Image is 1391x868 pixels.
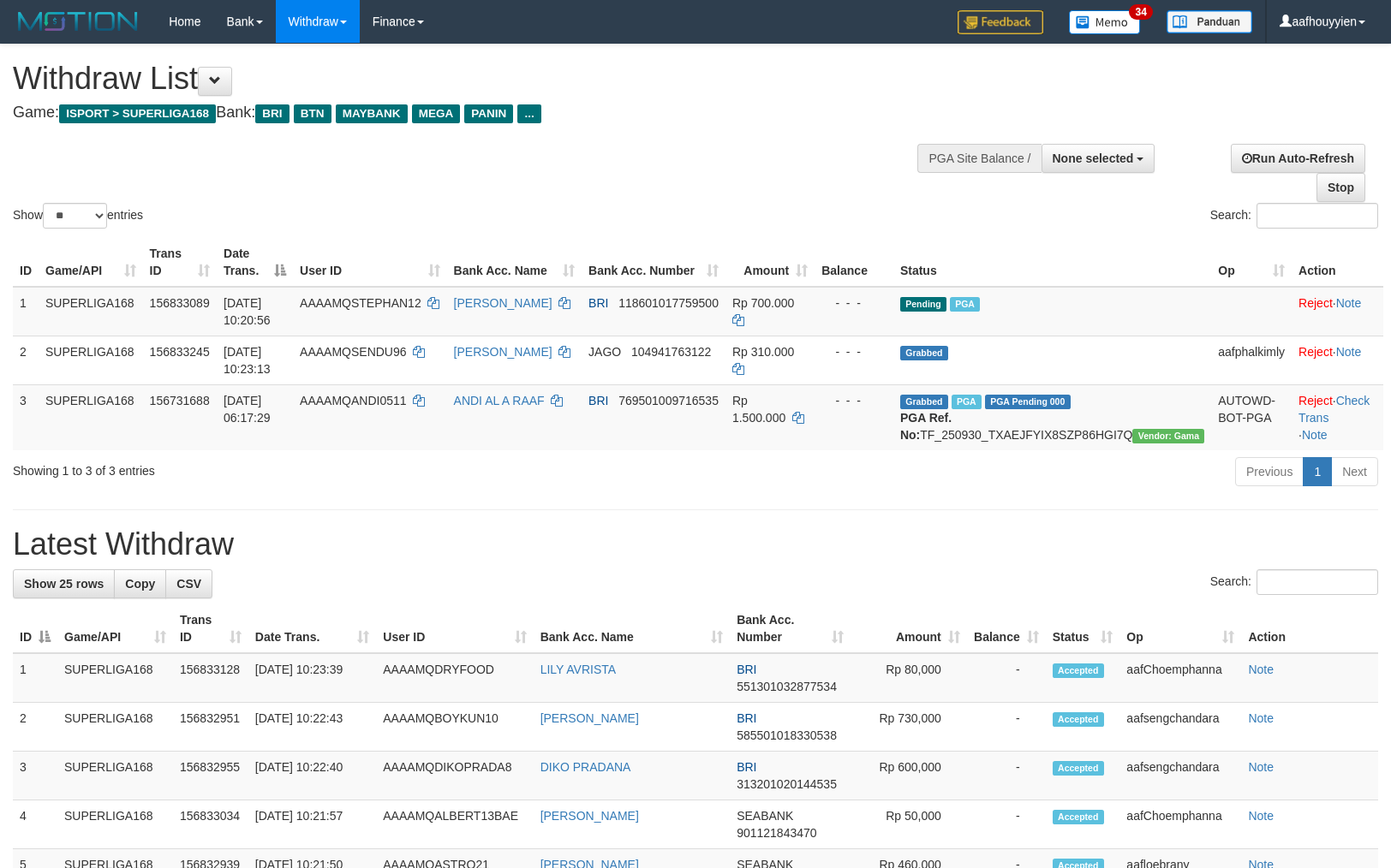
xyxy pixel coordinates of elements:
[1231,144,1365,173] a: Run Auto-Refresh
[851,800,967,849] td: Rp 50,000
[851,653,967,703] td: Rp 80,000
[1248,809,1274,823] a: Note
[1248,760,1274,774] a: Note
[173,752,248,800] td: 156832955
[1257,203,1378,229] input: Search:
[737,663,756,676] span: BRI
[1210,569,1378,595] label: Search:
[1210,203,1378,229] label: Search:
[730,604,850,653] th: Bank Acc. Number: activate to sort column ascending
[1042,144,1155,173] button: None selected
[1248,663,1274,676] a: Note
[540,760,631,774] a: DIKO PRADANA
[1211,238,1292,287] th: Op: activate to sort column ascending
[464,104,513,123] span: PANIN
[540,711,639,725] a: [PERSON_NAME]
[1053,663,1104,678] span: Accepted
[454,345,552,359] a: [PERSON_NAME]
[534,604,730,653] th: Bank Acc. Name: activate to sort column ascending
[114,569,166,598] a: Copy
[13,569,115,598] a: Show 25 rows
[57,752,173,800] td: SUPERLIGA168
[13,203,143,229] label: Show entries
[900,411,952,442] b: PGA Ref. No:
[1298,394,1370,425] a: Check Trans
[248,653,376,703] td: [DATE] 10:23:39
[1211,384,1292,450] td: AUTOWD-BOT-PGA
[1167,10,1252,33] img: panduan.png
[150,296,210,310] span: 156833089
[39,238,143,287] th: Game/API: activate to sort column ascending
[737,680,837,693] span: Copy 551301032877534 to clipboard
[13,238,39,287] th: ID
[143,238,217,287] th: Trans ID: activate to sort column ascending
[13,384,39,450] td: 3
[255,104,289,123] span: BRI
[224,345,271,376] span: [DATE] 10:23:13
[217,238,293,287] th: Date Trans.: activate to sort column descending
[39,336,143,384] td: SUPERLIGA168
[893,384,1211,450] td: TF_250930_TXAEJFYIX8SZP86HGI7Q
[57,604,173,653] th: Game/API: activate to sort column ascending
[150,345,210,359] span: 156833245
[13,653,57,703] td: 1
[582,238,725,287] th: Bank Acc. Number: activate to sort column ascending
[13,62,910,96] h1: Withdraw List
[1069,10,1141,34] img: Button%20Memo.svg
[737,809,793,823] span: SEABANK
[821,343,887,360] div: - - -
[1241,604,1378,653] th: Action
[1119,653,1241,703] td: aafChoemphanna
[1292,384,1383,450] td: · ·
[732,345,794,359] span: Rp 310.000
[900,346,948,360] span: Grabbed
[454,296,552,310] a: [PERSON_NAME]
[412,104,461,123] span: MEGA
[59,104,216,123] span: ISPORT > SUPERLIGA168
[300,345,406,359] span: AAAAMQSENDU96
[737,728,837,742] span: Copy 585501018330538 to clipboard
[13,527,1378,562] h1: Latest Withdraw
[517,104,540,123] span: ...
[447,238,582,287] th: Bank Acc. Name: activate to sort column ascending
[13,455,567,479] div: Showing 1 to 3 of 3 entries
[1331,457,1378,486] a: Next
[1303,457,1332,486] a: 1
[1119,604,1241,653] th: Op: activate to sort column ascending
[1132,429,1204,443] span: Vendor URL: https://trx31.1velocity.biz
[588,296,608,310] span: BRI
[967,653,1046,703] td: -
[376,653,533,703] td: AAAAMQDRYFOOD
[958,10,1043,34] img: Feedback.jpg
[1129,4,1152,20] span: 34
[13,287,39,336] td: 1
[1211,336,1292,384] td: aafphalkimly
[173,653,248,703] td: 156833128
[1248,711,1274,725] a: Note
[13,336,39,384] td: 2
[1302,428,1328,442] a: Note
[815,238,893,287] th: Balance
[985,395,1071,409] span: PGA Pending
[1292,336,1383,384] td: ·
[248,752,376,800] td: [DATE] 10:22:40
[39,384,143,450] td: SUPERLIGA168
[39,287,143,336] td: SUPERLIGA168
[43,203,107,229] select: Showentries
[821,294,887,312] div: - - -
[1053,152,1134,165] span: None selected
[732,296,794,310] span: Rp 700.000
[376,800,533,849] td: AAAAMQALBERT13BAE
[917,144,1041,173] div: PGA Site Balance /
[1336,345,1362,359] a: Note
[1053,761,1104,776] span: Accepted
[967,752,1046,800] td: -
[13,604,57,653] th: ID: activate to sort column descending
[176,577,201,591] span: CSV
[618,296,719,310] span: Copy 118601017759500 to clipboard
[732,394,785,425] span: Rp 1.500.000
[300,296,421,310] span: AAAAMQSTEPHAN12
[376,604,533,653] th: User ID: activate to sort column ascending
[737,826,816,840] span: Copy 901121843470 to clipboard
[13,752,57,800] td: 3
